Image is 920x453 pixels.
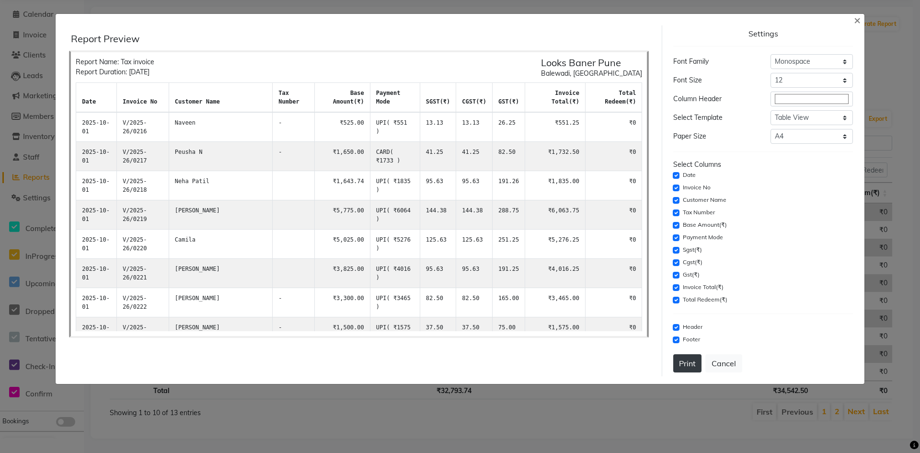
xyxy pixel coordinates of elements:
[456,259,493,288] td: 95.63
[169,317,273,347] td: [PERSON_NAME]
[314,317,370,347] td: ₹1,500.00
[673,160,852,170] div: Select Columns
[370,83,420,113] th: payment mode
[420,259,456,288] td: 95.63
[492,230,525,259] td: 251.25
[117,200,169,230] td: V/2025-26/0219
[169,288,273,317] td: [PERSON_NAME]
[525,171,586,200] td: ₹1,835.00
[420,317,456,347] td: 37.50
[525,317,586,347] td: ₹1,575.00
[683,270,700,279] label: Gst(₹)
[683,283,724,291] label: Invoice Total(₹)
[585,200,642,230] td: ₹0
[541,57,642,69] h5: Looks Baner Pune
[492,200,525,230] td: 288.75
[76,142,117,171] td: 2025-10-01
[314,200,370,230] td: ₹5,775.00
[273,83,314,113] th: tax number
[273,288,314,317] td: -
[683,245,702,254] label: Sgst(₹)
[456,317,493,347] td: 37.50
[585,288,642,317] td: ₹0
[370,200,420,230] td: UPI( ₹6064 )
[585,112,642,142] td: ₹0
[683,183,711,192] label: Invoice No
[76,200,117,230] td: 2025-10-01
[273,112,314,142] td: -
[117,230,169,259] td: V/2025-26/0220
[585,142,642,171] td: ₹0
[492,171,525,200] td: 191.26
[585,171,642,200] td: ₹0
[314,112,370,142] td: ₹525.00
[370,112,420,142] td: UPI( ₹551 )
[420,171,456,200] td: 95.63
[456,142,493,171] td: 41.25
[456,171,493,200] td: 95.63
[525,259,586,288] td: ₹4,016.25
[370,230,420,259] td: UPI( ₹5276 )
[117,83,169,113] th: invoice no
[420,200,456,230] td: 144.38
[420,230,456,259] td: 125.63
[683,208,715,217] label: Tax Number
[76,288,117,317] td: 2025-10-01
[525,83,586,113] th: invoice total(₹)
[370,317,420,347] td: UPI( ₹1575 )
[76,112,117,142] td: 2025-10-01
[492,288,525,317] td: 165.00
[666,131,763,141] div: Paper Size
[314,230,370,259] td: ₹5,025.00
[117,259,169,288] td: V/2025-26/0221
[117,288,169,317] td: V/2025-26/0222
[492,142,525,171] td: 82.50
[370,259,420,288] td: UPI( ₹4016 )
[273,142,314,171] td: -
[314,142,370,171] td: ₹1,650.00
[76,230,117,259] td: 2025-10-01
[169,142,273,171] td: Peusha N
[585,259,642,288] td: ₹0
[117,112,169,142] td: V/2025-26/0216
[169,230,273,259] td: Camila
[585,83,642,113] th: total redeem(₹)
[169,171,273,200] td: Neha Patil
[314,171,370,200] td: ₹1,643.74
[492,83,525,113] th: GST(₹)
[76,259,117,288] td: 2025-10-01
[456,112,493,142] td: 13.13
[585,230,642,259] td: ₹0
[117,142,169,171] td: V/2025-26/0217
[683,171,696,179] label: Date
[117,171,169,200] td: V/2025-26/0218
[666,113,763,123] div: Select Template
[525,142,586,171] td: ₹1,732.50
[370,288,420,317] td: UPI( ₹3465 )
[525,112,586,142] td: ₹551.25
[169,259,273,288] td: [PERSON_NAME]
[117,317,169,347] td: V/2025-26/0223
[76,67,154,77] div: Report Duration: [DATE]
[420,83,456,113] th: SGST(₹)
[585,317,642,347] td: ₹0
[525,288,586,317] td: ₹3,465.00
[420,112,456,142] td: 13.13
[492,112,525,142] td: 26.25
[420,142,456,171] td: 41.25
[683,196,726,204] label: Customer Name
[370,171,420,200] td: UPI( ₹1835 )
[456,83,493,113] th: CGST(₹)
[673,29,852,38] div: Settings
[683,323,702,331] label: Header
[683,221,727,229] label: Base Amount(₹)
[705,354,742,372] button: Cancel
[273,317,314,347] td: -
[76,171,117,200] td: 2025-10-01
[76,57,154,67] div: Report Name: Tax invoice
[846,6,868,33] button: Close
[314,288,370,317] td: ₹3,300.00
[683,233,723,242] label: Payment Mode
[314,259,370,288] td: ₹3,825.00
[314,83,370,113] th: base amount(₹)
